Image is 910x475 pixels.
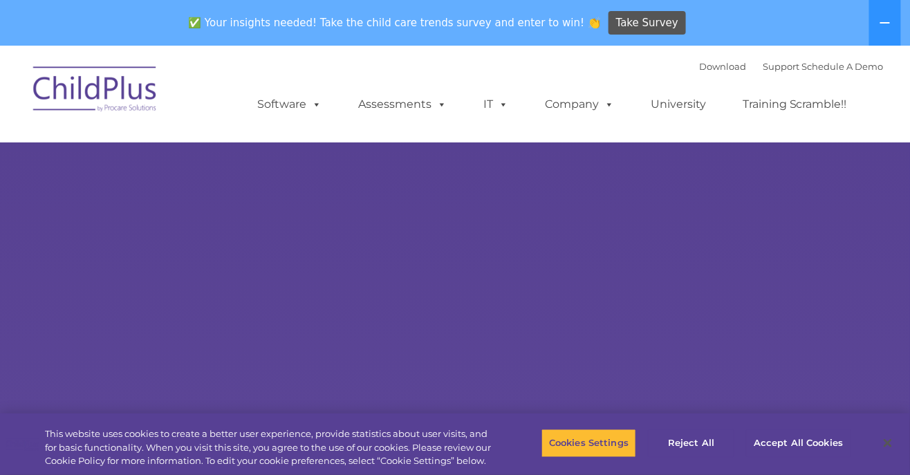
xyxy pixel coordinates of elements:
[531,91,628,118] a: Company
[729,91,861,118] a: Training Scramble!!
[802,61,884,72] a: Schedule A Demo
[699,61,884,72] font: |
[609,11,687,35] a: Take Survey
[344,91,461,118] a: Assessments
[637,91,720,118] a: University
[616,11,678,35] span: Take Survey
[541,429,636,458] button: Cookies Settings
[873,428,903,458] button: Close
[45,427,501,468] div: This website uses cookies to create a better user experience, provide statistics about user visit...
[243,91,335,118] a: Software
[746,429,851,458] button: Accept All Cookies
[470,91,522,118] a: IT
[699,61,746,72] a: Download
[26,57,165,126] img: ChildPlus by Procare Solutions
[183,9,606,36] span: ✅ Your insights needed! Take the child care trends survey and enter to win! 👏
[763,61,799,72] a: Support
[648,429,734,458] button: Reject All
